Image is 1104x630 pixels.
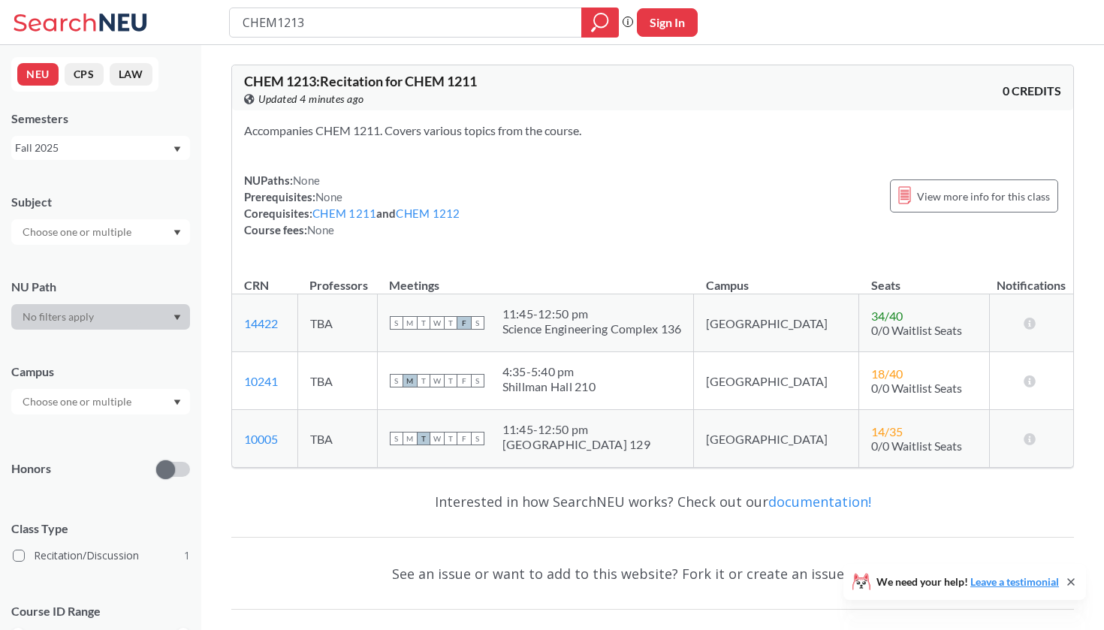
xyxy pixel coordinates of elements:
[11,603,190,620] p: Course ID Range
[390,374,403,387] span: S
[694,410,859,468] td: [GEOGRAPHIC_DATA]
[471,432,484,445] span: S
[231,552,1074,595] div: See an issue or want to add to this website? Fork it or create an issue on .
[917,187,1050,206] span: View more info for this class
[457,374,471,387] span: F
[11,389,190,414] div: Dropdown arrow
[390,432,403,445] span: S
[110,63,152,86] button: LAW
[15,393,141,411] input: Choose one or multiple
[457,316,471,330] span: F
[312,206,376,220] a: CHEM 1211
[591,12,609,33] svg: magnifying glass
[11,363,190,380] div: Campus
[17,63,59,86] button: NEU
[403,432,417,445] span: M
[502,379,596,394] div: Shillman Hall 210
[694,262,859,294] th: Campus
[11,279,190,295] div: NU Path
[871,366,903,381] span: 18 / 40
[13,546,190,565] label: Recitation/Discussion
[11,304,190,330] div: Dropdown arrow
[444,432,457,445] span: T
[403,316,417,330] span: M
[307,223,334,237] span: None
[297,352,377,410] td: TBA
[184,547,190,564] span: 1
[244,374,278,388] a: 10241
[377,262,694,294] th: Meetings
[417,432,430,445] span: T
[502,364,596,379] div: 4:35 - 5:40 pm
[244,432,278,446] a: 10005
[244,277,269,294] div: CRN
[241,10,571,35] input: Class, professor, course number, "phrase"
[11,460,51,478] p: Honors
[297,410,377,468] td: TBA
[297,262,377,294] th: Professors
[457,432,471,445] span: F
[1003,83,1061,99] span: 0 CREDITS
[694,294,859,352] td: [GEOGRAPHIC_DATA]
[444,374,457,387] span: T
[471,374,484,387] span: S
[173,146,181,152] svg: Dropdown arrow
[871,381,962,395] span: 0/0 Waitlist Seats
[11,110,190,127] div: Semesters
[65,63,104,86] button: CPS
[15,223,141,241] input: Choose one or multiple
[396,206,460,220] a: CHEM 1212
[989,262,1073,294] th: Notifications
[871,323,962,337] span: 0/0 Waitlist Seats
[11,194,190,210] div: Subject
[430,374,444,387] span: W
[315,190,342,203] span: None
[244,122,1061,139] section: Accompanies CHEM 1211. Covers various topics from the course.
[244,172,460,238] div: NUPaths: Prerequisites: Corequisites: and Course fees:
[859,262,989,294] th: Seats
[244,73,477,89] span: CHEM 1213 : Recitation for CHEM 1211
[297,294,377,352] td: TBA
[430,316,444,330] span: W
[173,399,181,405] svg: Dropdown arrow
[502,306,682,321] div: 11:45 - 12:50 pm
[502,437,650,452] div: [GEOGRAPHIC_DATA] 129
[581,8,619,38] div: magnifying glass
[15,140,172,156] div: Fall 2025
[173,315,181,321] svg: Dropdown arrow
[871,309,903,323] span: 34 / 40
[173,230,181,236] svg: Dropdown arrow
[293,173,320,187] span: None
[11,520,190,537] span: Class Type
[471,316,484,330] span: S
[694,352,859,410] td: [GEOGRAPHIC_DATA]
[403,374,417,387] span: M
[444,316,457,330] span: T
[430,432,444,445] span: W
[876,577,1059,587] span: We need your help!
[768,493,871,511] a: documentation!
[11,136,190,160] div: Fall 2025Dropdown arrow
[11,219,190,245] div: Dropdown arrow
[417,316,430,330] span: T
[231,480,1074,523] div: Interested in how SearchNEU works? Check out our
[637,8,698,37] button: Sign In
[244,316,278,330] a: 14422
[258,91,364,107] span: Updated 4 minutes ago
[502,321,682,336] div: Science Engineering Complex 136
[390,316,403,330] span: S
[417,374,430,387] span: T
[970,575,1059,588] a: Leave a testimonial
[502,422,650,437] div: 11:45 - 12:50 pm
[871,439,962,453] span: 0/0 Waitlist Seats
[871,424,903,439] span: 14 / 35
